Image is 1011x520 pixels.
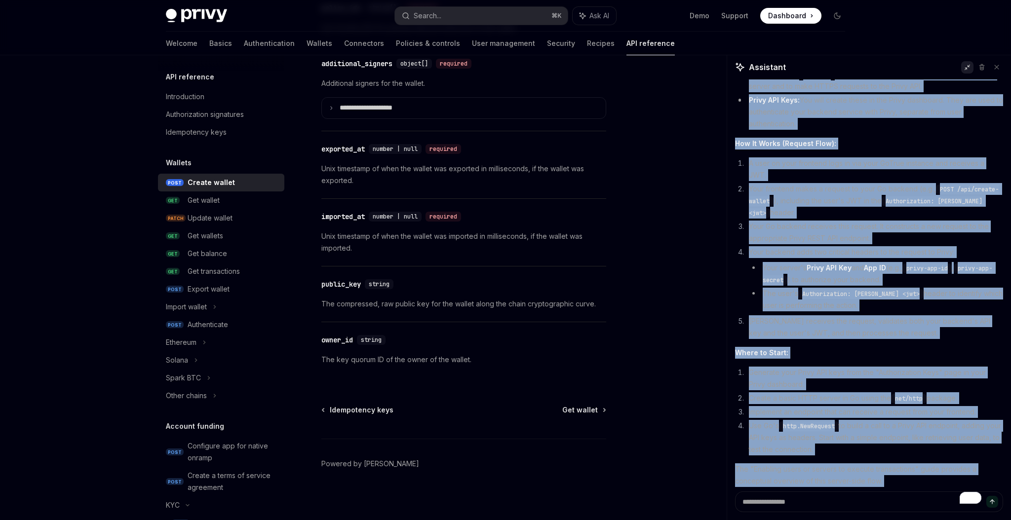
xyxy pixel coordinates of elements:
span: POST [166,478,184,485]
span: number | null [373,145,418,153]
li: Your Go backend receives this request. It constructs a new request to the appropriate Privy REST ... [746,221,1003,244]
span: GET [166,232,180,240]
a: PATCHUpdate wallet [158,209,284,227]
h5: API reference [166,71,214,83]
div: required [426,144,461,154]
p: Unix timestamp of when the wallet was exported in milliseconds, if the wallet was exported. [321,163,606,186]
a: Support [721,11,748,21]
a: GETGet transactions [158,262,284,280]
div: Authenticate [188,319,228,331]
a: GETGet wallet [158,191,284,209]
li: You will create these in the Privy dashboard. They are used to authenticate your backend service ... [735,94,1003,130]
li: [PERSON_NAME] receives the request, validates both your backend's API key and the user's JWT, and... [746,315,1003,339]
span: http.NewRequest [783,422,835,430]
div: required [426,212,461,222]
div: Search... [414,10,441,22]
h5: Wallets [166,157,192,169]
span: number | null [373,213,418,221]
div: exported_at [321,144,365,154]
button: Search...⌘K [395,7,568,25]
span: string [369,280,389,288]
strong: Where to Start: [735,348,788,357]
a: Authorization signatures [158,106,284,123]
span: Get wallet [562,405,598,415]
a: POSTAuthenticate [158,316,284,334]
div: Get balance [188,248,227,260]
a: Idempotency keys [322,405,393,415]
a: Security [547,32,575,55]
span: privy-app-secret [763,264,992,284]
span: POST [166,321,184,329]
div: Get transactions [188,265,240,277]
div: Update wallet [188,212,233,224]
li: This is all you need to create your web server and to make HTTPS requests to the Privy API. [735,69,1003,92]
span: Ask AI [589,11,609,21]
a: Get wallet [562,405,605,415]
div: Create a terms of service agreement [188,470,278,493]
a: Idempotency keys [158,123,284,141]
strong: How It Works (Request Flow): [735,139,836,148]
li: A user on your frontend logs in via your GoTrue instance and receives a JWT. [746,157,1003,181]
span: PATCH [166,215,186,222]
a: POSTCreate wallet [158,174,284,191]
div: imported_at [321,212,365,222]
button: Send message [986,496,998,508]
li: Implement an endpoint that can receive a request from your frontend. [746,406,1003,418]
a: POSTCreate a terms of service agreement [158,467,284,496]
img: dark logo [166,9,227,23]
a: POSTExport wallet [158,280,284,298]
li: Create a basic HTTP server in Go using the package. [746,392,1003,404]
span: POST [166,286,184,293]
a: Demo [690,11,709,21]
div: Solana [166,354,188,366]
div: Introduction [166,91,204,103]
div: Configure app for native onramp [188,440,278,464]
li: Your backend adds two critical headers to the request to Privy: [746,246,1003,311]
span: GET [166,250,180,258]
div: Authorization signatures [166,109,244,120]
p: The "Enabling users or servers to execute transactions" guide provides a conceptual overview of t... [735,463,1003,487]
a: GETGet balance [158,245,284,262]
h5: Account funding [166,420,224,432]
span: GET [166,197,180,204]
div: Idempotency keys [166,126,227,138]
a: Policies & controls [396,32,460,55]
li: Generate your Privy API keys from the "Authorization Keys" page in your Privy dashboard. [746,367,1003,390]
span: POST /api/create-wallet [749,186,999,205]
span: object[] [400,60,428,68]
p: The key quorum ID of the owner of the wallet. [321,354,606,366]
span: Idempotency keys [330,405,393,415]
li: Your frontend makes a request to your Go backend (e.g., ), including the user's JWT in the header. [746,183,1003,219]
div: Export wallet [188,283,230,295]
span: Dashboard [768,11,806,21]
a: Powered by [PERSON_NAME] [321,459,419,469]
li: The user's header to identify which user is performing the action. [749,288,1003,311]
strong: Privy API Keys: [749,96,800,104]
li: Your server's and (e.g., , ) to authorize your backend. [749,262,1003,286]
span: GET [166,268,180,275]
p: Unix timestamp of when the wallet was imported in milliseconds, if the wallet was imported. [321,230,606,254]
strong: App ID [864,263,886,272]
span: POST [166,448,184,456]
span: privy-app-id [906,264,948,272]
a: Recipes [587,32,615,55]
button: Ask AI [573,7,616,25]
span: POST [166,179,184,186]
span: Authorization: [PERSON_NAME] <jwt> [802,290,920,298]
a: API reference [626,32,675,55]
a: Introduction [158,88,284,106]
div: Get wallet [188,194,220,206]
a: Wallets [307,32,332,55]
div: Import wallet [166,301,207,313]
a: Dashboard [760,8,821,24]
span: net/http [895,395,923,403]
span: Assistant [749,61,786,73]
a: Basics [209,32,232,55]
a: POSTConfigure app for native onramp [158,437,284,467]
div: public_key [321,279,361,289]
div: additional_signers [321,59,392,69]
span: Authorization: [PERSON_NAME] <jwt> [749,197,982,217]
div: Create wallet [188,177,235,188]
div: Ethereum [166,336,196,348]
a: Authentication [244,32,295,55]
